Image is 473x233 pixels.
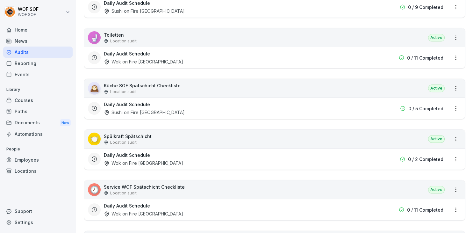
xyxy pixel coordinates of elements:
[3,206,73,217] div: Support
[408,156,443,163] p: 0 / 2 Completed
[3,69,73,80] a: Events
[3,95,73,106] a: Courses
[3,47,73,58] a: Audits
[428,84,445,92] div: Active
[428,135,445,143] div: Active
[104,202,150,209] h3: Daily Audit Schedule
[407,207,443,213] p: 0 / 11 Completed
[3,154,73,165] a: Employees
[428,186,445,193] div: Active
[3,165,73,177] a: Locations
[88,31,101,44] div: 🚽
[3,106,73,117] a: Paths
[110,38,137,44] p: Location audit
[60,119,71,127] div: New
[104,184,185,190] p: Service WOF Spätschicht Checkliste
[104,160,183,166] div: Wok on Fire [GEOGRAPHIC_DATA]
[104,152,150,158] h3: Daily Audit Schedule
[104,82,181,89] p: Küche SOF Spätschicht Checkliste
[3,144,73,154] p: People
[407,55,443,61] p: 0 / 11 Completed
[408,4,443,11] p: 0 / 9 Completed
[3,117,73,129] div: Documents
[104,210,183,217] div: Wok on Fire [GEOGRAPHIC_DATA]
[104,32,137,38] p: Toiletten
[18,7,39,12] p: WOF SOF
[3,35,73,47] a: News
[104,58,183,65] div: Wok on Fire [GEOGRAPHIC_DATA]
[18,12,39,17] p: WOF SOF
[104,8,185,14] div: Sushi on Fire [GEOGRAPHIC_DATA]
[104,101,150,108] h3: Daily Audit Schedule
[3,84,73,95] p: Library
[3,217,73,228] a: Settings
[110,140,137,145] p: Location audit
[3,24,73,35] a: Home
[88,82,101,95] div: 🕰️
[110,89,137,95] p: Location audit
[3,117,73,129] a: DocumentsNew
[88,133,101,145] div: 🍽️
[88,183,101,196] div: 🕗
[3,128,73,140] a: Automations
[408,105,443,112] p: 0 / 5 Completed
[104,109,185,116] div: Sushi on Fire [GEOGRAPHIC_DATA]
[110,190,137,196] p: Location audit
[104,133,152,140] p: Spülkraft Spätschicht
[428,34,445,41] div: Active
[3,58,73,69] a: Reporting
[104,50,150,57] h3: Daily Audit Schedule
